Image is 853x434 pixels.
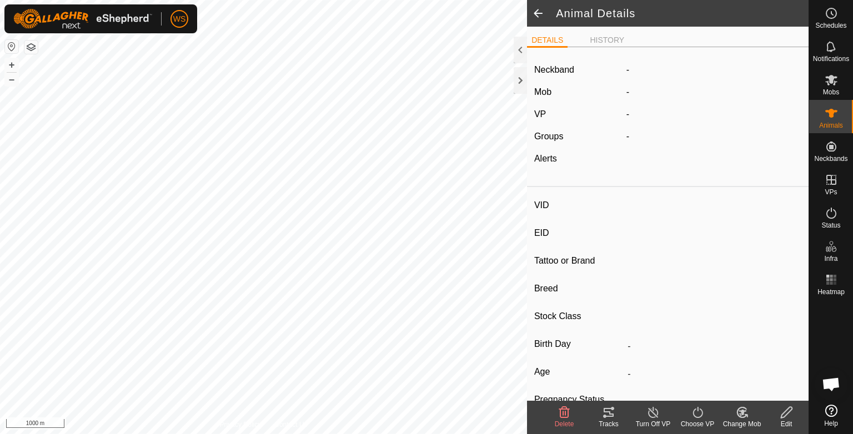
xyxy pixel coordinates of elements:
a: Privacy Policy [220,420,262,430]
div: Choose VP [675,419,720,429]
span: WS [173,13,186,25]
button: Reset Map [5,40,18,53]
span: Schedules [815,22,846,29]
button: + [5,58,18,72]
label: Breed [534,281,623,296]
img: Gallagher Logo [13,9,152,29]
a: Contact Us [274,420,307,430]
span: Heatmap [817,289,845,295]
label: Neckband [534,63,574,77]
app-display-virtual-paddock-transition: - [626,109,629,119]
h2: Animal Details [556,7,809,20]
span: - [626,87,629,97]
div: - [622,130,806,143]
li: DETAILS [527,34,568,48]
span: Animals [819,122,843,129]
button: Map Layers [24,41,38,54]
div: Change Mob [720,419,764,429]
label: Mob [534,87,551,97]
label: - [626,63,629,77]
button: – [5,73,18,86]
span: Mobs [823,89,839,95]
span: VPs [825,189,837,195]
span: Help [824,420,838,427]
label: EID [534,226,623,240]
label: Birth Day [534,337,623,351]
span: Notifications [813,55,849,62]
div: Tracks [586,419,631,429]
div: Turn Off VP [631,419,675,429]
a: Help [809,400,853,431]
span: Infra [824,255,837,262]
label: Alerts [534,154,557,163]
label: VID [534,198,623,213]
label: VP [534,109,546,119]
span: Delete [555,420,574,428]
span: Neckbands [814,155,847,162]
div: Edit [764,419,809,429]
span: Status [821,222,840,229]
label: Tattoo or Brand [534,254,623,268]
label: Age [534,365,623,379]
li: HISTORY [585,34,629,46]
label: Groups [534,132,563,141]
div: Open chat [815,367,848,401]
label: Pregnancy Status [534,392,623,407]
label: Stock Class [534,309,623,324]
